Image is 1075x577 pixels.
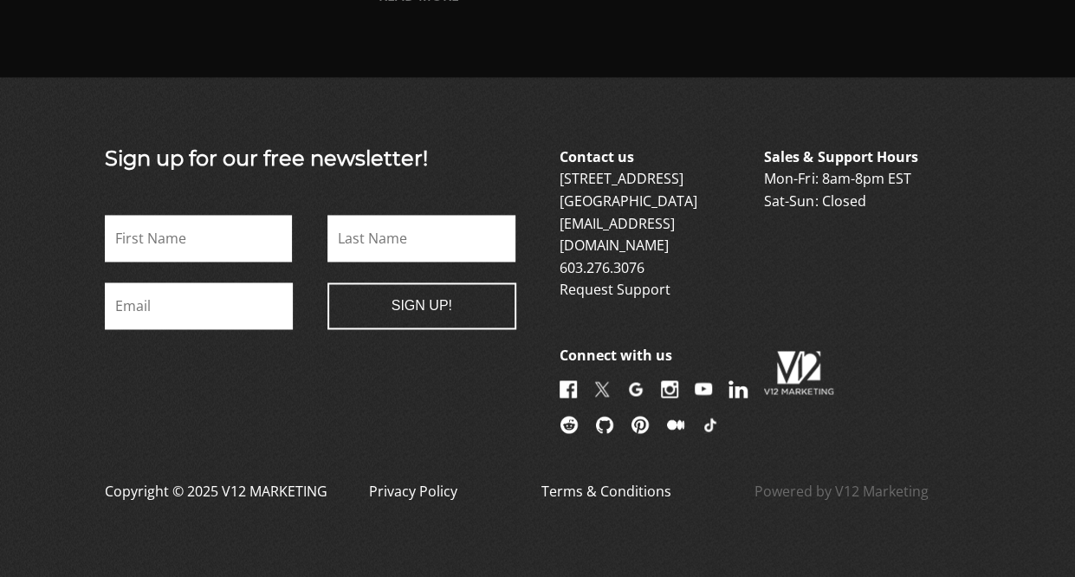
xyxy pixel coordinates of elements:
img: Facebook [560,380,577,398]
iframe: Chat Widget [763,376,1075,577]
a: [STREET_ADDRESS][GEOGRAPHIC_DATA] [560,169,697,211]
a: Terms & Conditions [541,480,670,522]
img: X [593,380,611,398]
b: Connect with us [560,346,672,365]
img: YouTube [695,380,712,398]
input: Email [105,282,294,329]
img: TikTok [702,416,719,433]
p: Copyright © 2025 V12 MARKETING [105,480,327,522]
img: Instagram [661,380,678,398]
a: [EMAIL_ADDRESS][DOMAIN_NAME] [560,214,675,256]
p: Mon-Fri: 8am-8pm EST Sat-Sun: Closed [764,146,966,213]
img: Pinterest [631,416,650,433]
h3: Sign up for our free newsletter! [105,146,516,172]
img: V12FOOTER.png [764,345,833,400]
a: Request Support [560,280,670,299]
img: Github [595,416,614,433]
a: 603.276.3076 [560,258,644,277]
b: Contact us [560,147,634,166]
a: Privacy Policy [369,480,457,522]
input: Last Name [327,215,515,262]
img: Medium [666,416,685,433]
img: Reddit [560,416,579,433]
input: Sign Up! [327,282,516,329]
img: Google+ [627,380,644,398]
input: First Name [105,215,293,262]
b: Sales & Support Hours [764,147,917,166]
img: LinkedIn [729,380,748,398]
a: Powered by V12 Marketing [754,480,929,522]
